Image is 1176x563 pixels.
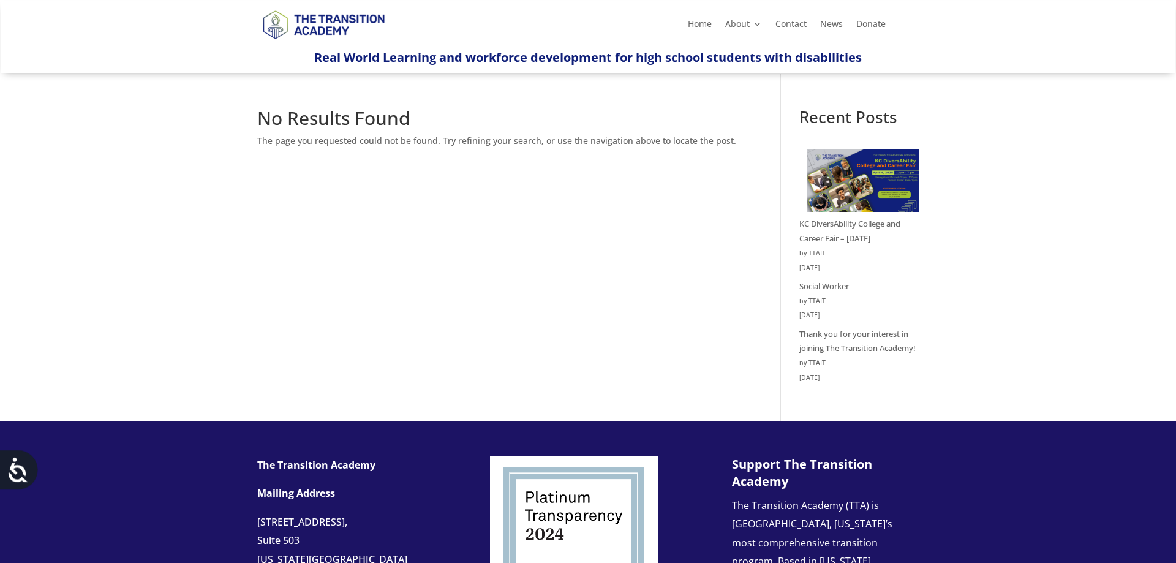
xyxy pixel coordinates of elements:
[820,20,843,33] a: News
[257,531,453,550] div: Suite 503
[314,49,862,66] span: Real World Learning and workforce development for high school students with disabilities
[257,513,453,531] div: [STREET_ADDRESS],
[688,20,712,33] a: Home
[257,109,744,134] h1: No Results Found
[799,328,916,354] a: Thank you for your interest in joining The Transition Academy!
[799,371,919,385] time: [DATE]
[799,308,919,323] time: [DATE]
[799,109,919,131] h2: Recent Posts
[257,458,375,472] strong: The Transition Academy
[799,281,849,292] a: Social Worker
[856,20,886,33] a: Donate
[799,356,919,371] div: by TTAIT
[732,456,910,496] h3: Support The Transition Academy
[799,261,919,276] time: [DATE]
[799,246,919,261] div: by TTAIT
[257,134,744,148] p: The page you requested could not be found. Try refining your search, or use the navigation above ...
[257,37,390,48] a: Logo-Noticias
[725,20,762,33] a: About
[775,20,807,33] a: Contact
[257,2,390,46] img: TTA Brand_TTA Primary Logo_Horizontal_Light BG
[257,486,335,500] strong: Mailing Address
[799,218,900,244] a: KC DiversAbility College and Career Fair – [DATE]
[799,294,919,309] div: by TTAIT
